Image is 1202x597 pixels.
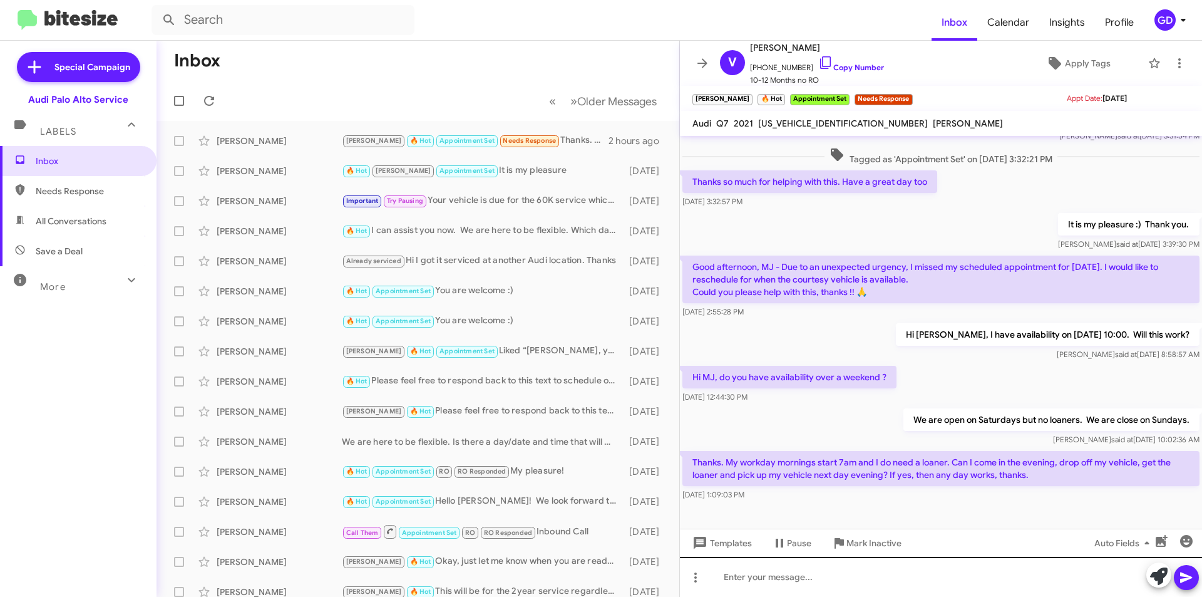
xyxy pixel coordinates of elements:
div: I can assist you now. We are here to be flexible. Which day/date and time works best for you? [342,224,623,238]
div: [DATE] [623,315,669,328]
div: [DATE] [623,285,669,298]
span: Appointment Set [402,529,457,537]
small: Appointment Set [790,94,850,105]
span: All Conversations [36,215,106,227]
div: [PERSON_NAME] [217,465,342,478]
span: [DATE] 1:09:03 PM [682,490,744,499]
button: Auto Fields [1084,532,1164,554]
span: [PERSON_NAME] [376,167,431,175]
span: [PERSON_NAME] [DATE] 3:39:30 PM [1058,239,1199,249]
span: Appointment Set [376,467,431,475]
div: Please feel free to respond back to this text to schedule or call us at [PHONE_NUMBER] when you a... [342,374,623,388]
button: Next [563,88,664,114]
span: 🔥 Hot [410,588,431,596]
span: Appointment Set [376,497,431,506]
div: Okay, just let me know when you are ready so I can look up if you have prepaid maintenance. [342,554,623,569]
div: [PERSON_NAME] [217,255,342,267]
span: [PHONE_NUMBER] [750,55,884,74]
div: [DATE] [623,435,669,448]
div: My pleasure! [342,464,623,479]
div: [DATE] [623,465,669,478]
span: [DATE] [1102,93,1127,103]
div: Your vehicle is due for the 60K service which includes the oil and filter change, cabin air filte... [342,194,623,208]
button: Previous [542,88,563,114]
span: Appointment Set [376,287,431,295]
a: Inbox [932,4,977,41]
span: Older Messages [577,95,657,108]
div: Please feel free to respond back to this text to schedule or call us at [PHONE_NUMBER] when you a... [342,404,623,418]
div: [DATE] [623,255,669,267]
span: Inbox [36,155,142,167]
p: We are open on Saturdays but no loaners. We are close on Sundays. [903,408,1199,431]
span: Needs Response [36,185,142,197]
button: Templates [680,532,762,554]
span: Apply Tags [1065,52,1111,75]
a: Calendar [977,4,1039,41]
span: [PERSON_NAME] [346,558,402,566]
span: [PERSON_NAME] [346,588,402,596]
nav: Page navigation example [542,88,664,114]
a: Profile [1095,4,1144,41]
span: Appointment Set [376,317,431,325]
a: Insights [1039,4,1095,41]
span: 🔥 Hot [410,407,431,415]
span: Tagged as 'Appointment Set' on [DATE] 3:32:21 PM [824,147,1057,165]
span: 🔥 Hot [346,227,367,235]
div: [PERSON_NAME] [217,315,342,328]
span: 🔥 Hot [346,497,367,506]
p: Hi MJ, do you have availability over a weekend ? [682,366,896,388]
div: It is my pleasure [342,164,623,178]
span: 2021 [734,118,753,129]
div: [DATE] [623,526,669,538]
p: Good afternoon, MJ - Due to an unexpected urgency, I missed my scheduled appointment for [DATE]. ... [682,256,1199,303]
small: 🔥 Hot [758,94,784,105]
div: [DATE] [623,195,669,207]
span: 10-12 Months no RO [750,74,884,86]
span: Appointment Set [439,137,495,145]
div: [PERSON_NAME] [217,345,342,358]
a: Special Campaign [17,52,140,82]
span: 🔥 Hot [346,467,367,475]
span: [PERSON_NAME] [DATE] 8:58:57 AM [1057,350,1199,359]
span: Special Campaign [54,61,130,73]
span: V [728,53,737,73]
span: 🔥 Hot [346,317,367,325]
small: [PERSON_NAME] [692,94,753,105]
div: [PERSON_NAME] [217,435,342,448]
span: Already serviced [346,257,401,265]
span: Labels [40,126,76,137]
input: Search [152,5,414,35]
span: [US_VEHICLE_IDENTIFICATION_NUMBER] [758,118,928,129]
span: said at [1115,350,1137,359]
div: [PERSON_NAME] [217,225,342,237]
p: It is my pleasure :) Thank you. [1058,213,1199,236]
div: Thanks. My workday mornings start 7am and I do need a loaner. Can I come in the evening, drop off... [342,133,609,148]
div: [DATE] [623,165,669,177]
span: RO [439,467,449,475]
span: Important [346,197,379,205]
h1: Inbox [174,51,220,71]
span: Auto Fields [1094,532,1154,554]
span: Audi [692,118,711,129]
button: Pause [762,532,821,554]
span: said at [1116,239,1138,249]
span: 🔥 Hot [346,167,367,175]
p: Hi [PERSON_NAME], I have availability on [DATE] 10:00. Will this work? [896,323,1199,346]
span: » [570,93,577,109]
span: Mark Inactive [846,532,902,554]
div: [DATE] [623,496,669,508]
span: RO Responded [484,529,532,537]
div: [DATE] [623,405,669,418]
div: [PERSON_NAME] [217,405,342,418]
div: [PERSON_NAME] [217,496,342,508]
span: Appointment Set [439,347,495,355]
div: You are welcome :) [342,314,623,328]
span: Save a Deal [36,245,83,257]
div: You are welcome :) [342,284,623,298]
span: said at [1111,435,1133,444]
div: GD [1154,9,1176,31]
